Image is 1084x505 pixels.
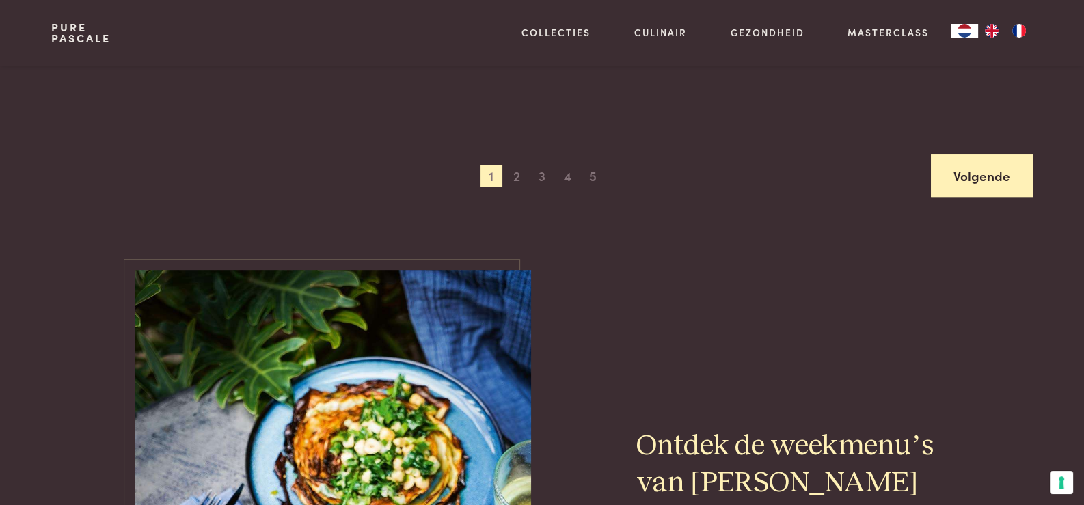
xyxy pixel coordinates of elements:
span: 4 [556,165,578,187]
a: Culinair [634,25,687,40]
span: 5 [582,165,604,187]
a: FR [1005,24,1033,38]
h2: Ontdek de weekmenu’s van [PERSON_NAME] [636,428,949,501]
span: 2 [506,165,528,187]
a: Collecties [521,25,591,40]
span: 1 [480,165,502,187]
a: Volgende [931,154,1033,197]
div: Language [951,24,978,38]
button: Uw voorkeuren voor toestemming voor trackingtechnologieën [1050,471,1073,494]
span: 3 [531,165,553,187]
a: EN [978,24,1005,38]
a: Masterclass [848,25,929,40]
a: Gezondheid [731,25,804,40]
a: PurePascale [51,22,111,44]
ul: Language list [978,24,1033,38]
a: NL [951,24,978,38]
aside: Language selected: Nederlands [951,24,1033,38]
